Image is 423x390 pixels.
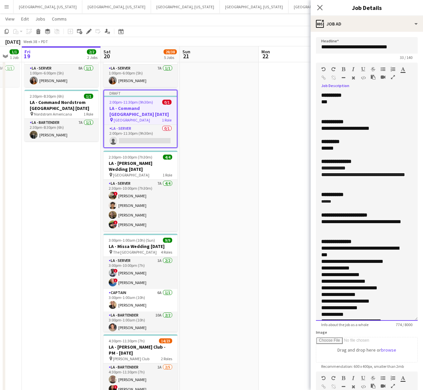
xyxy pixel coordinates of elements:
[24,90,98,141] app-job-card: 2:30pm-8:30pm (6h)1/1LA - Command Nordstrom [GEOGRAPHIC_DATA] [DATE] Nordstrom Americana1 RoleLA ...
[316,364,409,369] span: Recommendation: 600 x 400px, smaller than 2mb
[371,383,375,389] button: Paste as plain text
[103,90,177,148] app-job-card: Draft2:00pm-11:30pm (9h30m)0/1LA - Command [GEOGRAPHIC_DATA] [DATE] [GEOGRAPHIC_DATA]1 RoleLA - S...
[109,338,145,343] span: 4:30pm-11:30pm (7h)
[14,0,82,13] button: [GEOGRAPHIC_DATA], [US_STATE]
[311,16,423,32] div: Job Ad
[351,375,356,381] button: Italic
[104,125,177,147] app-card-role: LA - Server0/12:00pm-11:30pm (9h30m)
[162,118,172,122] span: 1 Role
[361,375,365,381] button: Underline
[260,52,270,60] span: 22
[103,344,177,356] h3: LA - [PERSON_NAME] Club - PM - [DATE]
[161,356,172,361] span: 2 Roles
[30,94,64,99] span: 2:30pm-8:30pm (6h)
[361,67,365,72] button: Underline
[113,250,157,255] span: The [GEOGRAPHIC_DATA]
[33,15,48,23] a: Jobs
[21,16,29,22] span: Edit
[288,0,357,13] button: [GEOGRAPHIC_DATA], [US_STATE]
[321,67,326,72] button: Undo
[52,16,67,22] span: Comms
[341,75,346,80] button: Horizontal Line
[87,49,96,54] span: 2/2
[35,16,45,22] span: Jobs
[24,99,98,111] h3: LA - Command Nordstrom [GEOGRAPHIC_DATA] [DATE]
[49,15,69,23] a: Comms
[103,243,177,249] h3: LA - Missa Wedding [DATE]
[361,384,365,389] button: HTML Code
[109,238,155,243] span: 3:00pm-1:00am (10h) (Sun)
[163,155,172,160] span: 4/4
[109,100,153,105] span: 2:00pm-11:30pm (9h30m)
[103,65,177,87] app-card-role: LA - Server7A1/11:00pm-6:00pm (5h)[PERSON_NAME]
[10,55,19,60] div: 1 Job
[331,375,336,381] button: Redo
[351,75,356,80] button: Clear Formatting
[151,0,220,13] button: [GEOGRAPHIC_DATA], [US_STATE]
[316,322,374,327] span: Info about the job as a whole
[361,75,365,80] button: HTML Code
[103,234,177,332] app-job-card: 3:00pm-1:00am (10h) (Sun)9/9LA - Missa Wedding [DATE] The [GEOGRAPHIC_DATA]4 RolesLA - Server1A2/...
[103,180,177,231] app-card-role: LA - Server7A4/42:30pm-10:00pm (7h30m)![PERSON_NAME][PERSON_NAME][PERSON_NAME]![PERSON_NAME]
[23,52,30,60] span: 19
[381,67,385,72] button: Unordered List
[401,375,405,381] button: Text Color
[5,16,15,22] span: View
[341,67,346,72] button: Bold
[114,269,118,273] span: !
[381,74,385,80] button: Insert video
[102,52,111,60] span: 20
[10,49,19,54] span: 1/1
[341,375,346,381] button: Bold
[114,192,118,196] span: !
[5,38,20,45] div: [DATE]
[395,55,418,60] span: 33 / 140
[321,375,326,381] button: Undo
[161,250,172,255] span: 4 Roles
[391,74,395,80] button: Fullscreen
[82,0,151,13] button: [GEOGRAPHIC_DATA], [US_STATE]
[391,67,395,72] button: Ordered List
[331,67,336,72] button: Redo
[113,356,149,361] span: [PERSON_NAME] Club
[341,384,346,389] button: Horizontal Line
[103,257,177,289] app-card-role: LA - Server1A2/23:00pm-10:00pm (7h)![PERSON_NAME]![PERSON_NAME]
[34,112,72,117] span: Nordstrom Americana
[351,67,356,72] button: Italic
[24,49,30,55] span: Fri
[19,15,31,23] a: Edit
[103,151,177,231] app-job-card: 2:30pm-10:00pm (7h30m)4/4LA - [PERSON_NAME] Wedding [DATE] [GEOGRAPHIC_DATA]1 RoleLA - Server7A4/...
[84,94,93,99] span: 1/1
[103,49,111,55] span: Sat
[113,172,149,177] span: [GEOGRAPHIC_DATA]
[391,383,395,389] button: Fullscreen
[159,338,172,343] span: 14/23
[114,118,150,122] span: [GEOGRAPHIC_DATA]
[381,375,385,381] button: Unordered List
[24,65,98,87] app-card-role: LA - Server8A1/11:00pm-6:00pm (5h)[PERSON_NAME]
[371,74,375,80] button: Paste as plain text
[114,278,118,282] span: !
[103,289,177,312] app-card-role: Captain6A1/13:00pm-1:00am (10h)[PERSON_NAME]
[164,55,176,60] div: 5 Jobs
[163,238,172,243] span: 9/9
[371,375,375,381] button: Strikethrough
[103,312,177,344] app-card-role: LA - Bartender10A2/23:00pm-1:00am (10h)[PERSON_NAME]
[261,49,270,55] span: Mon
[162,100,172,105] span: 0/1
[109,155,152,160] span: 2:30pm-10:00pm (7h30m)
[24,119,98,141] app-card-role: LA - Bartender7A1/12:30pm-8:30pm (6h)[PERSON_NAME]
[104,90,177,96] div: Draft
[163,172,172,177] span: 1 Role
[164,49,177,54] span: 28/38
[114,220,118,224] span: !
[371,67,375,72] button: Strikethrough
[381,383,385,389] button: Insert video
[114,385,118,389] span: !
[3,15,17,23] a: View
[103,160,177,172] h3: LA - [PERSON_NAME] Wedding [DATE]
